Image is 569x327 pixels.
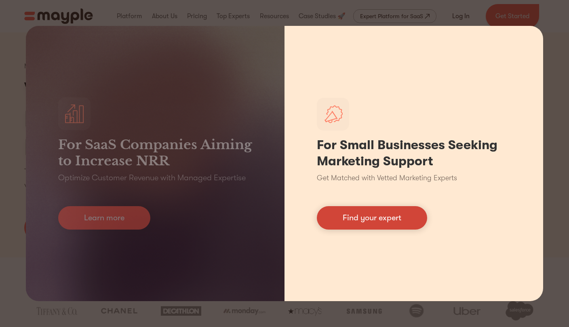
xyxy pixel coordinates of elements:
p: Optimize Customer Revenue with Managed Expertise [58,172,246,184]
h3: For SaaS Companies Aiming to Increase NRR [58,137,252,169]
a: Find your expert [317,206,427,230]
a: Learn more [58,206,150,230]
p: Get Matched with Vetted Marketing Experts [317,173,457,184]
h1: For Small Businesses Seeking Marketing Support [317,137,511,169]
